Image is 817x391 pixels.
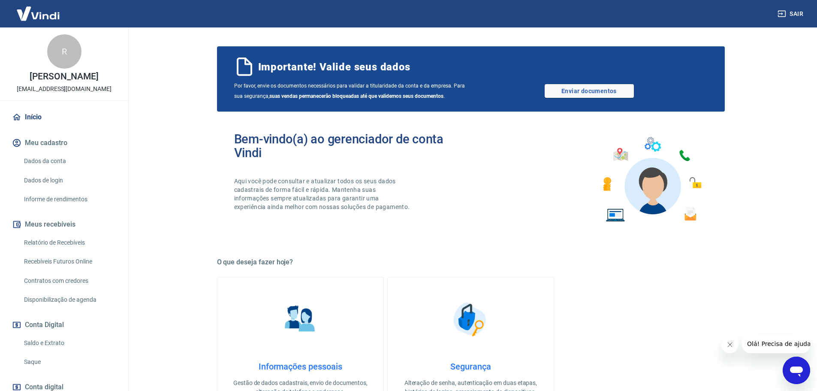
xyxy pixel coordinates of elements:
a: Informe de rendimentos [21,191,118,208]
a: Relatório de Recebíveis [21,234,118,252]
img: Vindi [10,0,66,27]
a: Dados da conta [21,152,118,170]
a: Dados de login [21,172,118,189]
img: Segurança [449,298,492,341]
iframe: Fechar mensagem [721,336,739,353]
a: Saque [21,353,118,371]
img: Informações pessoais [279,298,322,341]
a: Enviar documentos [545,84,634,98]
button: Meu cadastro [10,133,118,152]
h4: Segurança [401,361,540,372]
iframe: Mensagem da empresa [742,334,810,353]
a: Saldo e Extrato [21,334,118,352]
span: Por favor, envie os documentos necessários para validar a titularidade da conta e da empresa. Par... [234,81,471,101]
a: Início [10,108,118,127]
iframe: Botão para abrir a janela de mensagens [783,357,810,384]
h5: O que deseja fazer hoje? [217,258,725,267]
span: Olá! Precisa de ajuda? [5,6,72,13]
h2: Bem-vindo(a) ao gerenciador de conta Vindi [234,132,471,160]
a: Disponibilização de agenda [21,291,118,309]
a: Recebíveis Futuros Online [21,253,118,270]
button: Conta Digital [10,315,118,334]
img: Imagem de um avatar masculino com diversos icones exemplificando as funcionalidades do gerenciado... [595,132,708,227]
p: Aqui você pode consultar e atualizar todos os seus dados cadastrais de forma fácil e rápida. Mant... [234,177,412,211]
h4: Informações pessoais [231,361,370,372]
p: [PERSON_NAME] [30,72,98,81]
span: Importante! Valide seus dados [258,60,410,74]
a: Contratos com credores [21,272,118,290]
button: Meus recebíveis [10,215,118,234]
div: R [47,34,81,69]
button: Sair [776,6,807,22]
p: [EMAIL_ADDRESS][DOMAIN_NAME] [17,85,112,94]
b: suas vendas permanecerão bloqueadas até que validemos seus documentos [269,93,443,99]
